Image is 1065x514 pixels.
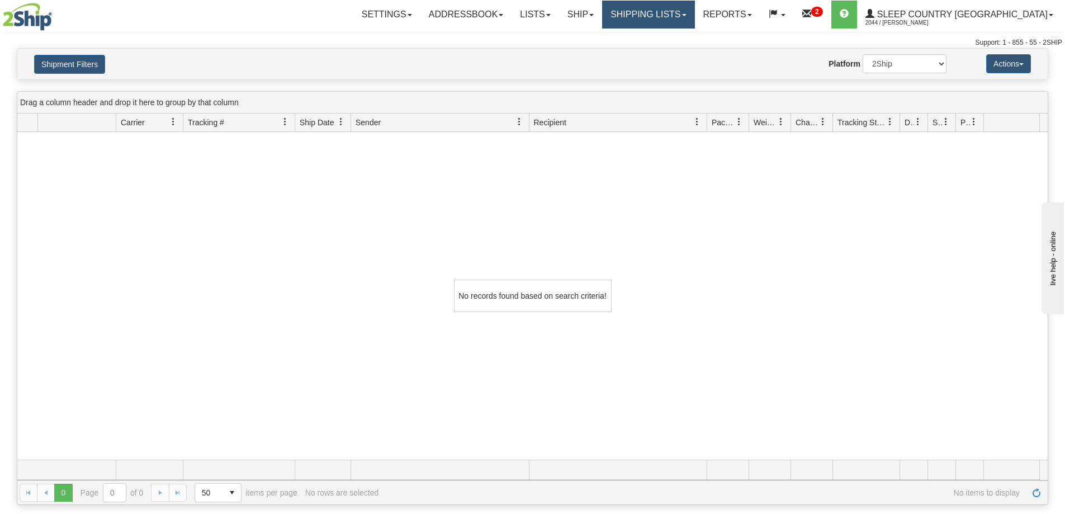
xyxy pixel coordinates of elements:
[730,112,749,131] a: Packages filter column settings
[874,10,1048,19] span: Sleep Country [GEOGRAPHIC_DATA]
[881,112,900,131] a: Tracking Status filter column settings
[512,1,558,29] a: Lists
[829,58,860,69] label: Platform
[8,10,103,18] div: live help - online
[34,55,105,74] button: Shipment Filters
[813,112,832,131] a: Charge filter column settings
[3,38,1062,48] div: Support: 1 - 855 - 55 - 2SHIP
[964,112,983,131] a: Pickup Status filter column settings
[794,1,831,29] a: 2
[865,17,949,29] span: 2044 / [PERSON_NAME]
[688,112,707,131] a: Recipient filter column settings
[986,54,1031,73] button: Actions
[300,117,334,128] span: Ship Date
[305,488,379,497] div: No rows are selected
[3,3,52,31] img: logo2044.jpg
[695,1,760,29] a: Reports
[559,1,602,29] a: Ship
[223,484,241,502] span: select
[195,483,242,502] span: Page sizes drop down
[811,7,823,17] sup: 2
[602,1,694,29] a: Shipping lists
[908,112,927,131] a: Delivery Status filter column settings
[121,117,145,128] span: Carrier
[332,112,351,131] a: Ship Date filter column settings
[353,1,420,29] a: Settings
[905,117,914,128] span: Delivery Status
[771,112,791,131] a: Weight filter column settings
[164,112,183,131] a: Carrier filter column settings
[420,1,512,29] a: Addressbook
[960,117,970,128] span: Pickup Status
[510,112,529,131] a: Sender filter column settings
[857,1,1062,29] a: Sleep Country [GEOGRAPHIC_DATA] 2044 / [PERSON_NAME]
[933,117,942,128] span: Shipment Issues
[796,117,819,128] span: Charge
[454,280,612,312] div: No records found based on search criteria!
[202,487,216,498] span: 50
[837,117,886,128] span: Tracking Status
[1039,200,1064,314] iframe: chat widget
[81,483,144,502] span: Page of 0
[712,117,735,128] span: Packages
[754,117,777,128] span: Weight
[188,117,224,128] span: Tracking #
[1028,484,1045,502] a: Refresh
[54,484,72,502] span: Page 0
[195,483,297,502] span: items per page
[276,112,295,131] a: Tracking # filter column settings
[356,117,381,128] span: Sender
[17,92,1048,114] div: grid grouping header
[936,112,955,131] a: Shipment Issues filter column settings
[386,488,1020,497] span: No items to display
[534,117,566,128] span: Recipient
